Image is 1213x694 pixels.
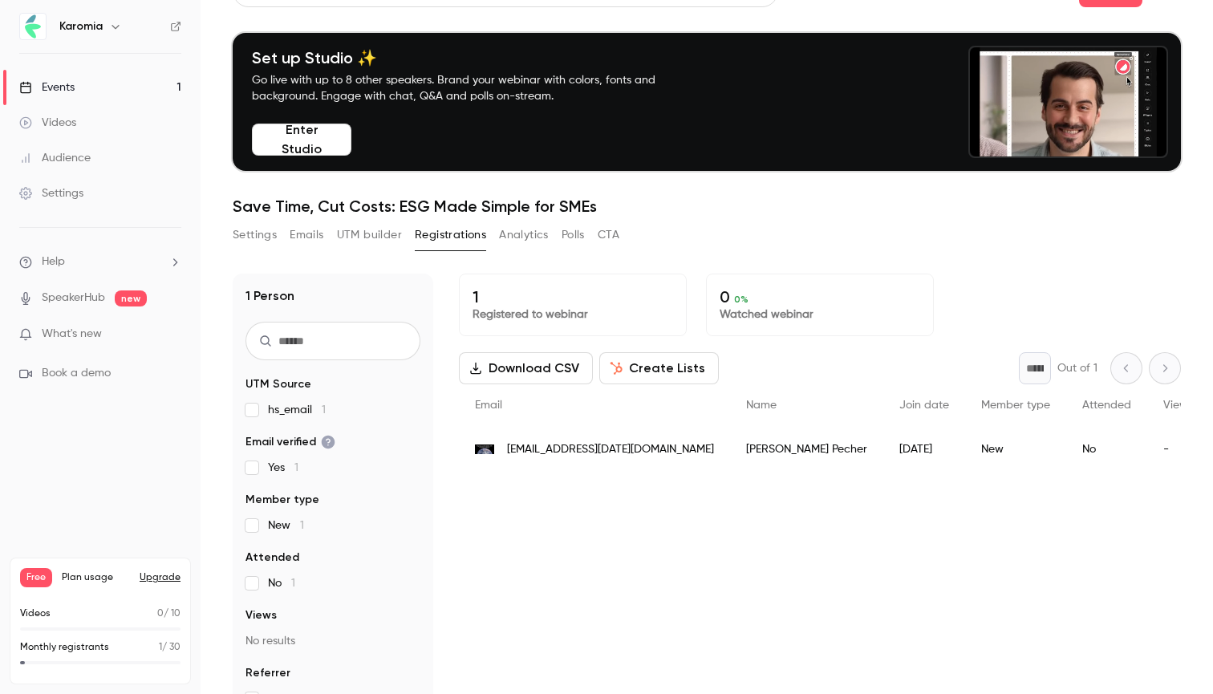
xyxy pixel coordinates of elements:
button: Download CSV [459,352,593,384]
span: No [268,575,295,591]
h4: Set up Studio ✨ [252,48,693,67]
span: Join date [899,400,949,411]
button: Create Lists [599,352,719,384]
div: - [1147,427,1209,472]
img: tomorrow.works [475,444,494,455]
iframe: Noticeable Trigger [162,327,181,342]
span: 0 [157,609,164,619]
li: help-dropdown-opener [19,254,181,270]
span: Help [42,254,65,270]
p: No results [245,633,420,649]
span: UTM Source [245,376,311,392]
span: 1 [300,520,304,531]
span: Referrer [245,665,290,681]
h1: Save Time, Cut Costs: ESG Made Simple for SMEs [233,197,1181,216]
p: 1 [473,287,673,306]
span: new [115,290,147,306]
img: Karomia [20,14,46,39]
button: Emails [290,222,323,248]
button: Settings [233,222,277,248]
p: Out of 1 [1057,360,1097,376]
span: Email [475,400,502,411]
div: No [1066,427,1147,472]
span: Email verified [245,434,335,450]
p: Videos [20,607,51,621]
span: Book a demo [42,365,111,382]
span: Member type [981,400,1050,411]
div: Audience [19,150,91,166]
a: SpeakerHub [42,290,105,306]
div: Videos [19,115,76,131]
div: New [965,427,1066,472]
span: [EMAIL_ADDRESS][DATE][DOMAIN_NAME] [507,441,714,458]
span: Views [245,607,277,623]
span: Name [746,400,777,411]
h6: Karomia [59,18,103,34]
span: Yes [268,460,298,476]
button: Upgrade [140,571,181,584]
span: 1 [159,643,162,652]
span: Attended [245,550,299,566]
p: Go live with up to 8 other speakers. Brand your webinar with colors, fonts and background. Engage... [252,72,693,104]
p: Watched webinar [720,306,920,323]
div: [PERSON_NAME] Pecher [730,427,883,472]
p: Monthly registrants [20,640,109,655]
p: 0 [720,287,920,306]
span: What's new [42,326,102,343]
span: 1 [322,404,326,416]
span: 1 [291,578,295,589]
button: Enter Studio [252,124,351,156]
p: Registered to webinar [473,306,673,323]
button: Analytics [499,222,549,248]
span: New [268,517,304,534]
h1: 1 Person [245,286,294,306]
div: [DATE] [883,427,965,472]
p: / 30 [159,640,181,655]
span: Views [1163,400,1193,411]
span: Attended [1082,400,1131,411]
div: Events [19,79,75,95]
div: Settings [19,185,83,201]
span: 1 [294,462,298,473]
button: Polls [562,222,585,248]
span: Member type [245,492,319,508]
span: 0 % [734,294,748,305]
p: / 10 [157,607,181,621]
button: Registrations [415,222,486,248]
button: UTM builder [337,222,402,248]
button: CTA [598,222,619,248]
span: hs_email [268,402,326,418]
span: Free [20,568,52,587]
span: Plan usage [62,571,130,584]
